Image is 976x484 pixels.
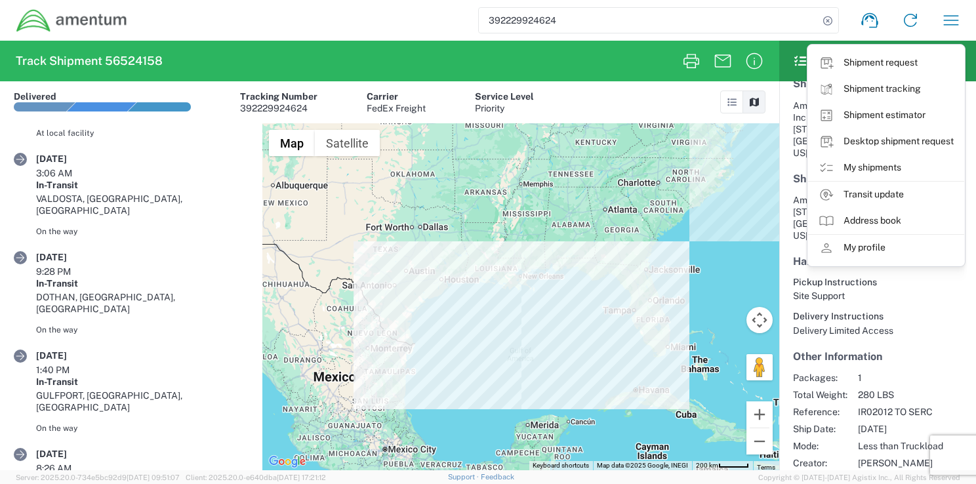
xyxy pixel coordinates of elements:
div: DOTHAN, [GEOGRAPHIC_DATA], [GEOGRAPHIC_DATA] [36,291,249,315]
div: 3:06 AM [36,167,102,179]
address: [GEOGRAPHIC_DATA] US [793,100,962,159]
div: Site Support [793,290,962,302]
span: 280 LBS [858,389,943,401]
a: Feedback [481,473,514,481]
button: Zoom in [746,401,773,428]
span: 1 [858,372,943,384]
a: Support [448,473,481,481]
div: [DATE] [36,448,102,460]
div: In-Transit [36,376,249,388]
a: My profile [808,235,964,261]
div: On the way [36,324,249,336]
input: Shipment, tracking or reference number [479,8,819,33]
a: Shipment estimator [808,102,964,129]
h5: Ship From [793,77,962,90]
a: Transit update [808,182,964,208]
span: Mode: [793,440,847,452]
button: Show street map [269,130,315,156]
span: Amentum Services, Inc. [STREET_ADDRESS] [793,195,931,217]
h5: Handling Options [793,255,962,268]
div: Delivered [14,91,56,102]
span: Server: 2025.20.0-734e5bc92d9 [16,474,180,481]
h6: Delivery Instructions [793,311,962,322]
span: Packages: [793,372,847,384]
h6: Pickup Instructions [793,277,962,288]
div: In-Transit [36,277,249,289]
span: [PHONE_NUMBER] [805,230,887,241]
div: VALDOSTA, [GEOGRAPHIC_DATA], [GEOGRAPHIC_DATA] [36,193,249,216]
div: FedEx Freight [367,102,426,114]
span: [STREET_ADDRESS] [793,124,880,134]
div: In-Transit [36,179,249,191]
div: [DATE] [36,153,102,165]
button: Zoom out [746,428,773,454]
a: Address book [808,208,964,234]
span: Total Weight: [793,389,847,401]
span: Less than Truckload [858,440,943,452]
div: At local facility [36,127,249,139]
span: Reference: [793,406,847,418]
div: Tracking Number [240,91,317,102]
span: [PHONE_NUMBER] [805,148,887,158]
span: Creator: [793,457,847,469]
span: Ship Date: [793,423,847,435]
div: 392229924624 [240,102,317,114]
img: dyncorp [16,9,128,33]
a: Shipment tracking [808,76,964,102]
a: Open this area in Google Maps (opens a new window) [266,453,309,470]
div: [DATE] [36,251,102,263]
a: Shipment request [808,50,964,76]
div: Carrier [367,91,426,102]
span: IR02012 TO SERC [858,406,943,418]
div: 1:40 PM [36,364,102,376]
span: Map data ©2025 Google, INEGI [597,462,688,469]
div: On the way [36,422,249,434]
address: [GEOGRAPHIC_DATA] US [793,194,962,241]
h5: Ship To [793,172,962,185]
a: Terms [757,464,775,471]
button: Drag Pegman onto the map to open Street View [746,354,773,380]
span: [DATE] [858,423,943,435]
h5: Other Information [793,350,962,363]
header: Shipment Overview [779,41,976,81]
div: [DATE] [36,350,102,361]
span: [DATE] 09:51:07 [127,474,180,481]
span: Copyright © [DATE]-[DATE] Agistix Inc., All Rights Reserved [758,472,960,483]
div: GULFPORT, [GEOGRAPHIC_DATA], [GEOGRAPHIC_DATA] [36,390,249,413]
button: Map Scale: 200 km per 43 pixels [692,461,753,470]
div: Service Level [475,91,534,102]
div: 9:28 PM [36,266,102,277]
a: Desktop shipment request [808,129,964,155]
span: [PERSON_NAME] [858,457,943,469]
a: My shipments [808,155,964,181]
h2: Track Shipment 56524158 [16,53,163,69]
span: 200 km [696,462,718,469]
button: Map camera controls [746,307,773,333]
div: On the way [36,226,249,237]
button: Keyboard shortcuts [533,461,589,470]
span: Client: 2025.20.0-e640dba [186,474,326,481]
div: Delivery Limited Access [793,325,962,336]
img: Google [266,453,309,470]
div: 8:26 AM [36,462,102,474]
span: [DATE] 17:21:12 [277,474,326,481]
button: Show satellite imagery [315,130,380,156]
div: Priority [475,102,534,114]
span: Amentum Services, Inc [793,100,874,123]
